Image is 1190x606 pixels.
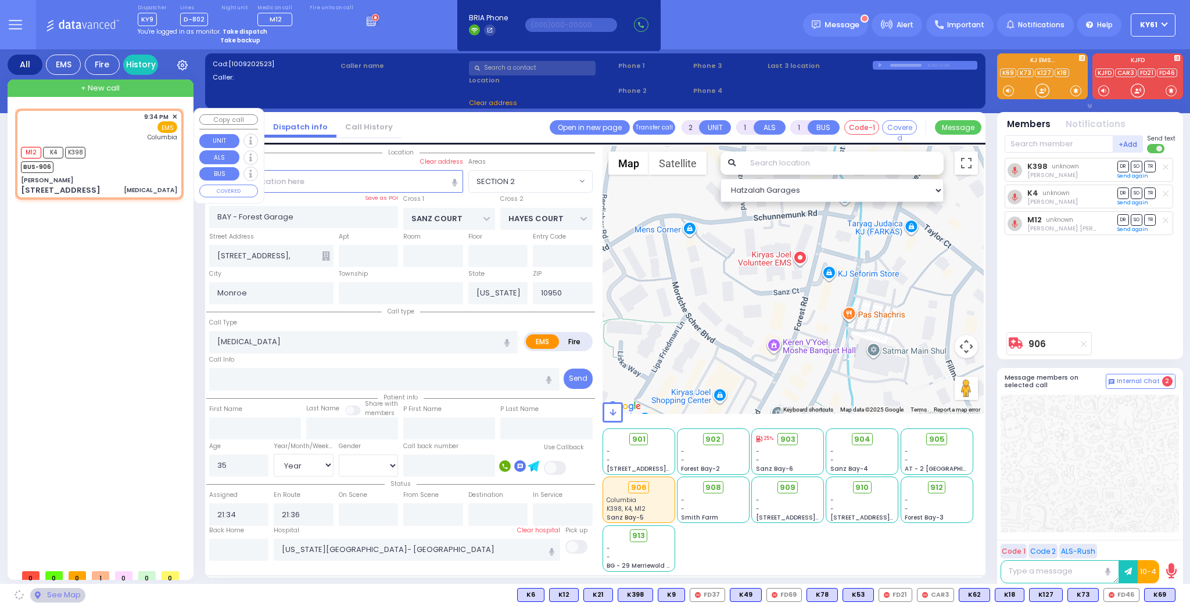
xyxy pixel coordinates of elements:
[607,553,610,561] span: -
[905,513,944,522] span: Forest Bay-3
[533,269,542,279] label: ZIP
[618,61,689,71] span: Phone 1
[564,369,593,389] button: Send
[124,186,177,194] div: [MEDICAL_DATA]
[897,20,913,30] span: Alert
[681,464,720,473] span: Forest Bay-2
[1059,544,1097,558] button: ALS-Rush
[830,513,940,522] span: [STREET_ADDRESS][PERSON_NAME]
[1144,588,1175,602] div: K69
[1027,162,1048,171] a: K398
[917,588,954,602] div: CAR3
[81,82,120,94] span: + New call
[843,588,874,602] div: K53
[1092,57,1183,66] label: KJFD
[209,442,221,451] label: Age
[649,151,707,175] button: Show satellite imagery
[1029,588,1063,602] div: BLS
[766,588,802,602] div: FD69
[172,112,177,122] span: ✕
[8,55,42,75] div: All
[681,456,684,464] span: -
[855,482,869,493] span: 910
[1097,20,1113,30] span: Help
[1144,161,1156,172] span: TR
[1147,143,1166,154] label: Turn off text
[306,404,339,413] label: Last Name
[830,447,834,456] span: -
[1067,588,1099,602] div: K73
[1005,374,1106,389] h5: Message members on selected call
[756,513,866,522] span: [STREET_ADDRESS][PERSON_NAME]
[825,19,859,31] span: Message
[1042,189,1070,197] span: unknown
[378,393,424,402] span: Patient info
[274,442,334,451] div: Year/Month/Week/Day
[403,405,442,414] label: P First Name
[148,133,177,142] span: Columbia
[21,176,73,185] div: [PERSON_NAME]
[69,571,86,580] span: 0
[382,307,420,316] span: Call type
[854,434,870,445] span: 904
[780,434,795,445] span: 903
[469,98,517,107] span: Clear address
[468,269,485,279] label: State
[221,5,248,12] label: Night unit
[322,251,330,261] span: Other building occupants
[628,481,649,494] div: 906
[1113,135,1144,153] button: +Add
[756,447,759,456] span: -
[92,571,109,580] span: 1
[340,61,465,71] label: Caller name
[558,334,591,349] label: Fire
[180,5,208,12] label: Lines
[46,55,81,75] div: EMS
[264,121,336,132] a: Dispatch info
[756,456,759,464] span: -
[339,232,349,241] label: Apt
[705,434,721,445] span: 902
[905,447,908,456] span: -
[199,150,239,164] button: ALS
[517,588,544,602] div: BLS
[1144,187,1156,199] span: TR
[549,588,579,602] div: BLS
[807,588,838,602] div: K78
[693,61,764,71] span: Phone 3
[468,490,503,500] label: Destination
[138,27,221,36] span: You're logged in as monitor.
[469,13,508,23] span: BRIA Phone
[199,134,239,148] button: UNIT
[365,399,398,408] small: Share with
[43,147,63,158] span: K4
[21,147,41,158] span: M12
[1000,68,1016,77] a: K69
[607,504,646,513] span: K398, K4, M12
[935,120,981,135] button: Message
[1067,588,1099,602] div: BLS
[756,504,759,513] span: -
[228,59,274,68] span: [1009202523]
[929,434,945,445] span: 905
[607,544,610,553] span: -
[583,588,613,602] div: BLS
[959,588,990,602] div: K62
[955,151,978,175] button: Toggle fullscreen view
[607,447,610,456] span: -
[830,496,834,504] span: -
[618,588,653,602] div: K398
[695,592,701,598] img: red-radio-icon.svg
[1029,588,1063,602] div: K127
[1131,187,1142,199] span: SO
[1106,374,1175,389] button: Internal Chat 2
[618,588,653,602] div: BLS
[607,561,672,570] span: BG - 29 Merriewold S.
[339,490,367,500] label: On Scene
[1144,214,1156,225] span: TR
[1005,135,1113,153] input: Search member
[1017,68,1034,77] a: K73
[1115,68,1137,77] a: CAR3
[618,86,689,96] span: Phone 2
[830,456,834,464] span: -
